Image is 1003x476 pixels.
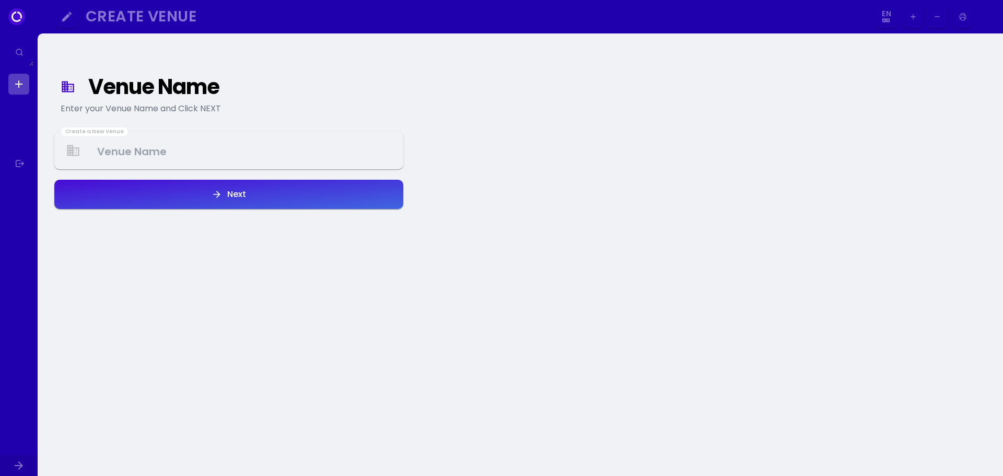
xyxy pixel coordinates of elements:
div: Enter your Venue Name and Click NEXT [61,102,397,115]
button: Next [54,180,403,209]
input: Venue Name [55,135,402,166]
div: Create a New Venue [61,127,128,136]
div: Venue Name [88,77,392,96]
img: Image [976,8,993,25]
button: Create Venue [81,5,871,29]
div: Next [222,190,246,199]
div: Create Venue [86,10,861,22]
